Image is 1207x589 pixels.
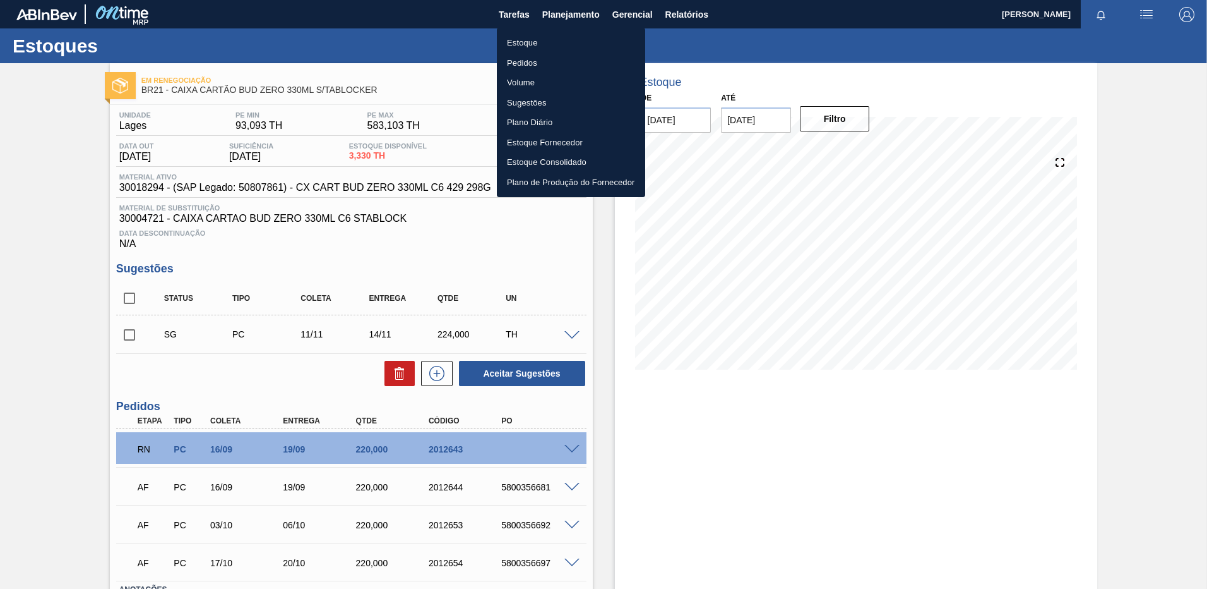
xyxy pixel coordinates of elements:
a: Volume [497,73,645,93]
a: Plano Diário [497,112,645,133]
a: Estoque Fornecedor [497,133,645,153]
a: Estoque Consolidado [497,152,645,173]
a: Sugestões [497,93,645,113]
a: Plano de Produção do Fornecedor [497,173,645,193]
a: Pedidos [497,53,645,73]
a: Estoque [497,33,645,53]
